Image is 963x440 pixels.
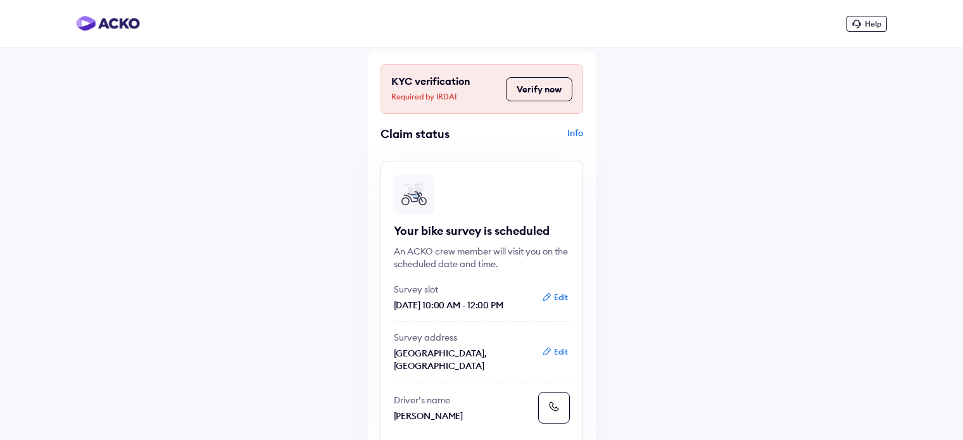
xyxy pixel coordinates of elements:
[538,291,572,304] button: Edit
[394,410,533,422] p: [PERSON_NAME]
[394,347,533,372] p: [GEOGRAPHIC_DATA], [GEOGRAPHIC_DATA]
[394,299,533,311] p: [DATE] 10:00 AM - 12:00 PM
[865,19,881,28] span: Help
[76,16,140,31] img: horizontal-gradient.png
[391,75,500,103] div: KYC verification
[391,91,500,103] span: Required by IRDAI
[394,223,570,239] div: Your bike survey is scheduled
[381,127,479,141] div: Claim status
[485,127,583,151] div: Info
[538,346,572,358] button: Edit
[394,245,570,270] div: An ACKO crew member will visit you on the scheduled date and time.
[394,394,533,406] p: Driver’s name
[506,77,572,101] button: Verify now
[394,331,533,344] p: Survey address
[394,283,533,296] p: Survey slot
